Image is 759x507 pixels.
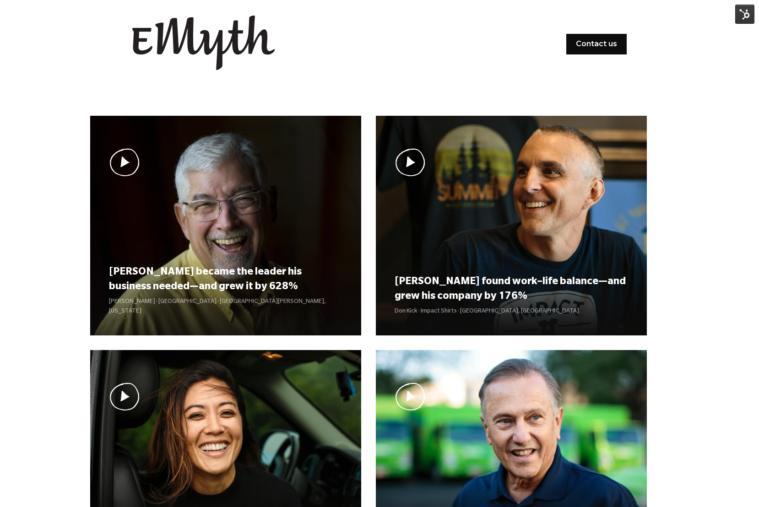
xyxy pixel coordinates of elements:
img: HubSpot Tools Menu Toggle [735,5,754,24]
p: [PERSON_NAME] · [GEOGRAPHIC_DATA] · [GEOGRAPHIC_DATA][PERSON_NAME], [US_STATE] [109,297,342,317]
h3: [PERSON_NAME] found work–life balance—and grew his company by 176% [395,275,628,304]
a: Contact us [566,34,627,54]
img: Play Video [109,383,141,410]
h3: [PERSON_NAME] became the leader his business needed—and grew it by 628% [109,266,342,294]
img: Play Video [109,148,141,176]
a: Play Video Play Video [PERSON_NAME] found work–life balance—and grew his company by 176% Don Kick... [376,116,647,335]
a: Play Video Play Video [PERSON_NAME] became the leader his business needed—and grew it by 628% [PE... [90,116,361,335]
p: Don Kick · Impact Shirts · [GEOGRAPHIC_DATA], [GEOGRAPHIC_DATA] [395,307,628,317]
img: EMyth [132,16,275,70]
img: Play Video [395,383,426,410]
img: Play Video [395,148,426,176]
